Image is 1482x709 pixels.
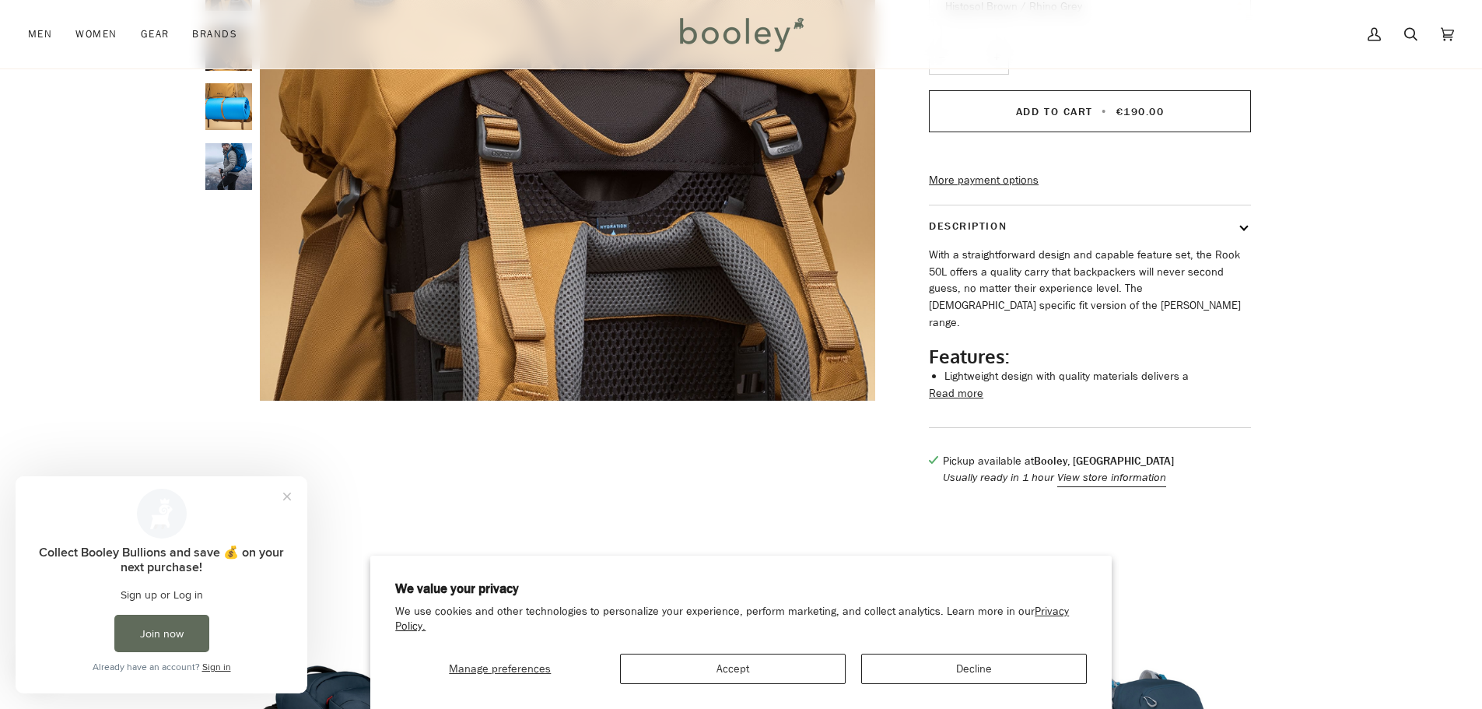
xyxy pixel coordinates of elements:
[620,654,846,684] button: Accept
[929,247,1251,331] p: With a straightforward design and capable feature set, the Rook 50L offers a quality carry that b...
[943,453,1174,470] p: Pickup available at
[395,604,1069,634] a: Privacy Policy.
[929,205,1251,247] button: Description
[75,26,117,42] span: Women
[1034,454,1174,469] strong: Booley, [GEOGRAPHIC_DATA]
[395,581,1087,598] h2: We value your privacy
[1016,104,1093,119] span: Add to Cart
[141,26,170,42] span: Gear
[929,385,983,402] button: Read more
[944,368,1251,385] li: Lightweight design with quality materials delivers a
[673,12,809,57] img: Booley
[1057,469,1166,486] button: View store information
[929,345,1251,368] h2: Features:
[929,90,1251,132] button: Add to Cart • €190.00
[1116,104,1165,119] span: €190.00
[205,143,252,190] img: Osprey Men's Rook 50L - Booley Galway
[205,83,252,130] img: Osprey Men's Rook 50L Histosol Brown / Rhino Grey - Booley Galway
[395,654,604,684] button: Manage preferences
[16,476,307,693] iframe: Loyalty program pop-up with offers and actions
[449,662,551,676] span: Manage preferences
[192,26,237,42] span: Brands
[28,26,52,42] span: Men
[395,605,1087,634] p: We use cookies and other technologies to personalize your experience, perform marketing, and coll...
[1097,104,1112,119] span: •
[943,469,1174,486] p: Usually ready in 1 hour
[861,654,1087,684] button: Decline
[929,172,1251,189] a: More payment options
